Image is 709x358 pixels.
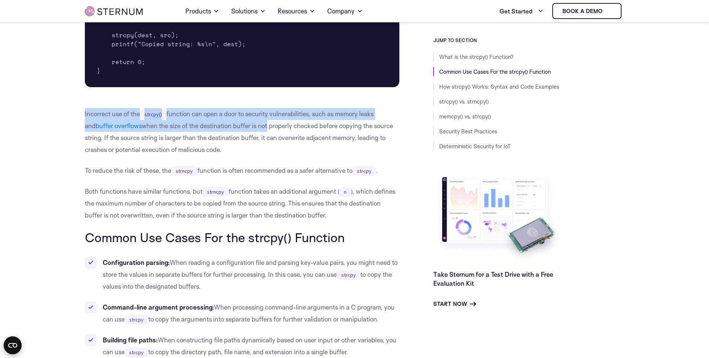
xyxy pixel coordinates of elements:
a: memcpy() vs. strcpy() [439,113,491,120]
a: Solutions [231,1,266,22]
code: n [339,187,351,197]
code: strncpy [202,187,229,197]
a: Company [327,1,363,22]
strong: Configuration parsing: [103,259,170,266]
img: sternum iot [606,8,611,14]
h2: Common Use Cases For the strcpy() Function [85,230,400,244]
a: Common Use Cases For the strcpy() Function [439,68,551,75]
a: Deterministic Security for IoT [439,143,511,150]
code: strncpy [171,166,197,176]
img: Take Sternum for a Test Drive with a Free Evaluation Kit [433,171,563,264]
a: Start Now [433,300,476,308]
a: Take Sternum for a Test Drive with a Free Evaluation Kit [433,270,553,287]
a: Security Best Practices [439,128,497,135]
a: strcpy() vs. strncpy() [439,98,489,105]
a: Products [185,1,219,22]
p: To reduce the risk of these, the function is often recommended as a safer alternative to . [85,165,400,177]
p: Both functions have similar functions, but function takes an additional argument ( ), which defin... [85,186,400,221]
a: Book a demo [552,3,622,19]
code: strcpy [352,166,376,176]
a: Get Started [499,4,543,19]
a: What is the strcpy() Function? [439,53,514,60]
code: strcpy() [140,110,166,119]
li: When reading a configuration file and parsing key-value pairs, you might need to store the values... [85,257,400,292]
p: Incorrect use of the function can open a door to security vulnerabilities, such as memory leaks a... [85,108,400,156]
a: buffer overflows [96,122,142,130]
li: When processing command-line arguments in a C program, you can use to copy the arguments into sep... [85,301,400,325]
strong: Command-line argument processing: [103,303,214,311]
img: sternum iot [85,6,143,16]
a: Resources [278,1,315,22]
button: Open CMP widget [4,336,22,354]
h3: JUMP TO SECTION [433,37,625,43]
a: How strcpy() Works: Syntax and Code Examples [439,83,559,90]
code: strcpy [337,270,360,280]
